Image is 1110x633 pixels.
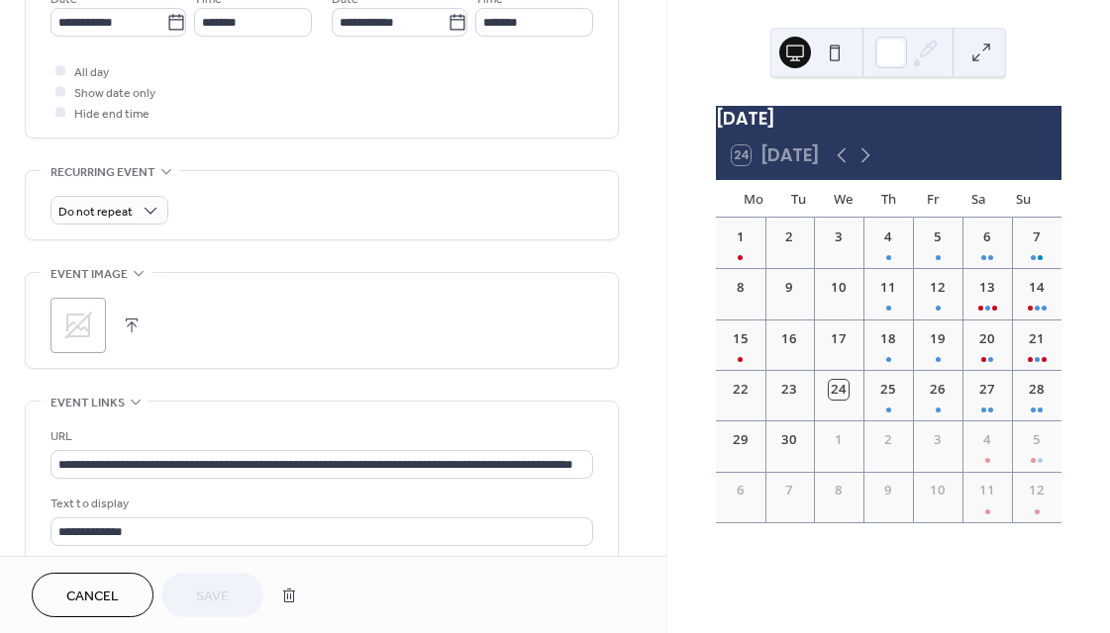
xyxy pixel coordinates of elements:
[731,380,751,400] div: 22
[829,329,849,349] div: 17
[780,481,800,500] div: 7
[866,180,911,218] div: Th
[780,278,800,298] div: 9
[58,201,133,224] span: Do not repeat
[32,573,153,617] button: Cancel
[878,430,898,450] div: 2
[956,180,1000,218] div: Sa
[731,481,751,500] div: 6
[716,106,1061,132] div: [DATE]
[74,62,109,83] span: All day
[977,481,997,500] div: 11
[829,481,849,500] div: 8
[821,180,865,218] div: We
[911,180,956,218] div: Fr
[50,393,125,413] span: Event links
[1027,430,1047,450] div: 5
[977,380,997,400] div: 27
[977,430,997,450] div: 4
[829,227,849,247] div: 3
[829,278,849,298] div: 10
[780,430,800,450] div: 30
[977,227,997,247] div: 6
[878,380,898,400] div: 25
[776,180,821,218] div: Tu
[1027,227,1047,247] div: 7
[878,481,898,500] div: 9
[50,162,155,183] span: Recurring event
[1027,329,1047,349] div: 21
[780,227,800,247] div: 2
[731,278,751,298] div: 8
[780,380,800,400] div: 23
[878,227,898,247] div: 4
[731,430,751,450] div: 29
[829,430,849,450] div: 1
[74,83,155,104] span: Show date only
[878,278,898,298] div: 11
[50,426,589,447] div: URL
[829,380,849,400] div: 24
[928,278,948,298] div: 12
[74,104,150,125] span: Hide end time
[50,494,589,514] div: Text to display
[977,278,997,298] div: 13
[1027,380,1047,400] div: 28
[780,329,800,349] div: 16
[1027,481,1047,500] div: 12
[731,227,751,247] div: 1
[732,180,776,218] div: Mo
[66,587,119,607] span: Cancel
[1001,180,1046,218] div: Su
[928,329,948,349] div: 19
[928,380,948,400] div: 26
[50,298,106,353] div: ;
[928,227,948,247] div: 5
[928,430,948,450] div: 3
[1027,278,1047,298] div: 14
[928,481,948,500] div: 10
[50,264,128,285] span: Event image
[977,329,997,349] div: 20
[731,329,751,349] div: 15
[878,329,898,349] div: 18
